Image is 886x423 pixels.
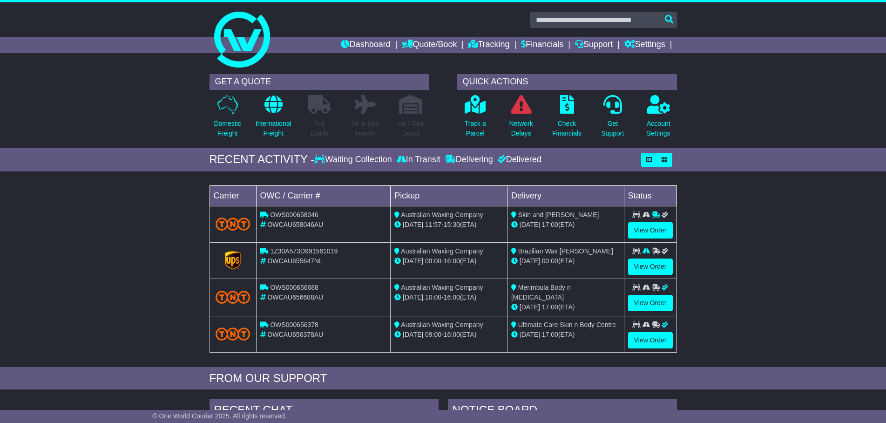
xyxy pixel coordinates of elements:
[210,372,677,385] div: FROM OUR SUPPORT
[518,247,613,255] span: Brazilian Wax [PERSON_NAME]
[624,37,665,53] a: Settings
[225,251,241,270] img: GetCarrierServiceLogo
[468,37,509,53] a: Tracking
[214,119,241,138] p: Domestic Freight
[495,155,541,165] div: Delivered
[511,220,620,230] div: (ETA)
[542,221,558,228] span: 17:00
[403,257,423,265] span: [DATE]
[628,259,673,275] a: View Order
[511,256,620,266] div: (ETA)
[308,119,331,138] p: Full Loads
[425,331,441,338] span: 09:00
[465,119,486,138] p: Track a Parcel
[401,321,483,328] span: Australian Waxing Company
[401,284,483,291] span: Australian Waxing Company
[401,211,483,218] span: Australian Waxing Company
[270,247,338,255] span: 1Z30A573D991561019
[403,293,423,301] span: [DATE]
[511,302,620,312] div: (ETA)
[542,331,558,338] span: 17:00
[444,221,460,228] span: 15:30
[216,327,250,340] img: TNT_Domestic.png
[520,303,540,311] span: [DATE]
[394,330,503,340] div: - (ETA)
[518,211,599,218] span: Skin and [PERSON_NAME]
[270,211,318,218] span: OWS000658046
[256,185,391,206] td: OWC / Carrier #
[399,119,424,138] p: Air / Sea Depot
[210,185,256,206] td: Carrier
[542,257,558,265] span: 00:00
[507,185,624,206] td: Delivery
[628,295,673,311] a: View Order
[267,293,323,301] span: OWCAU656688AU
[270,284,318,291] span: OWS000656688
[444,331,460,338] span: 16:00
[464,95,487,143] a: Track aParcel
[152,412,287,420] span: © One World Courier 2025. All rights reserved.
[646,95,671,143] a: AccountSettings
[391,185,507,206] td: Pickup
[267,221,323,228] span: OWCAU658046AU
[352,119,379,138] p: Air & Sea Freight
[270,321,318,328] span: OWS000656378
[521,37,563,53] a: Financials
[210,74,429,90] div: GET A QUOTE
[394,155,443,165] div: In Transit
[314,155,394,165] div: Waiting Collection
[542,303,558,311] span: 17:00
[511,284,571,301] span: Merimbula Body n [MEDICAL_DATA]
[518,321,616,328] span: Ultimate Care Skin n Body Centre
[520,221,540,228] span: [DATE]
[520,257,540,265] span: [DATE]
[216,218,250,230] img: TNT_Domestic.png
[403,221,423,228] span: [DATE]
[647,119,670,138] p: Account Settings
[628,222,673,239] a: View Order
[520,331,540,338] span: [DATE]
[601,119,624,138] p: Get Support
[444,257,460,265] span: 16:00
[457,74,677,90] div: QUICK ACTIONS
[255,95,292,143] a: InternationalFreight
[394,220,503,230] div: - (ETA)
[552,119,582,138] p: Check Financials
[216,291,250,303] img: TNT_Domestic.png
[402,37,457,53] a: Quote/Book
[425,293,441,301] span: 10:00
[425,221,441,228] span: 11:57
[210,153,315,166] div: RECENT ACTIVITY -
[443,155,495,165] div: Delivering
[394,293,503,302] div: - (ETA)
[628,332,673,348] a: View Order
[256,119,291,138] p: International Freight
[267,257,322,265] span: OWCAU655647NL
[401,247,483,255] span: Australian Waxing Company
[575,37,613,53] a: Support
[508,95,533,143] a: NetworkDelays
[552,95,582,143] a: CheckFinancials
[601,95,624,143] a: GetSupport
[509,119,533,138] p: Network Delays
[511,330,620,340] div: (ETA)
[425,257,441,265] span: 09:00
[444,293,460,301] span: 16:00
[394,256,503,266] div: - (ETA)
[341,37,391,53] a: Dashboard
[213,95,241,143] a: DomesticFreight
[267,331,323,338] span: OWCAU656378AU
[403,331,423,338] span: [DATE]
[624,185,676,206] td: Status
